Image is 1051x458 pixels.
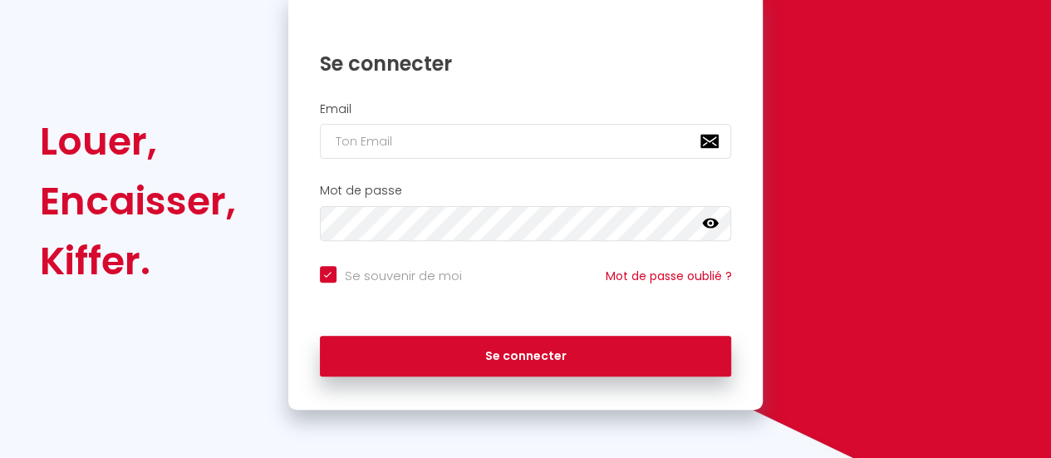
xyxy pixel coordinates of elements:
[320,51,732,76] h1: Se connecter
[320,102,732,116] h2: Email
[320,336,732,377] button: Se connecter
[40,231,236,291] div: Kiffer.
[320,184,732,198] h2: Mot de passe
[13,7,63,57] button: Ouvrir le widget de chat LiveChat
[40,111,236,171] div: Louer,
[40,171,236,231] div: Encaisser,
[605,268,731,284] a: Mot de passe oublié ?
[320,124,732,159] input: Ton Email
